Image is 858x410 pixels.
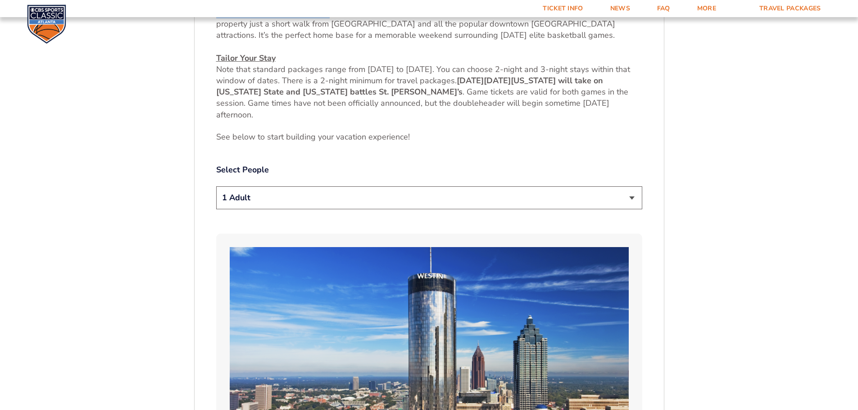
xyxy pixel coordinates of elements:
[27,5,66,44] img: CBS Sports Classic
[216,53,276,63] u: Tailor Your Stay
[216,64,630,86] span: Note that standard packages range from [DATE] to [DATE]. You can choose 2-night and 3-night stays...
[216,131,642,143] p: See below to start building your vacation e
[373,131,410,142] span: xperience!
[216,7,635,41] span: The [GEOGRAPHIC_DATA] is the official Fan Hotel for the 2025 CBS Sports Classic. This is a truly ...
[216,86,628,120] span: . Game tickets are valid for both games in the session. Game times have not been officially annou...
[216,164,642,176] label: Select People
[216,75,603,97] strong: [US_STATE] will take on [US_STATE] State and [US_STATE] battles St. [PERSON_NAME]’s
[457,75,511,86] strong: [DATE][DATE]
